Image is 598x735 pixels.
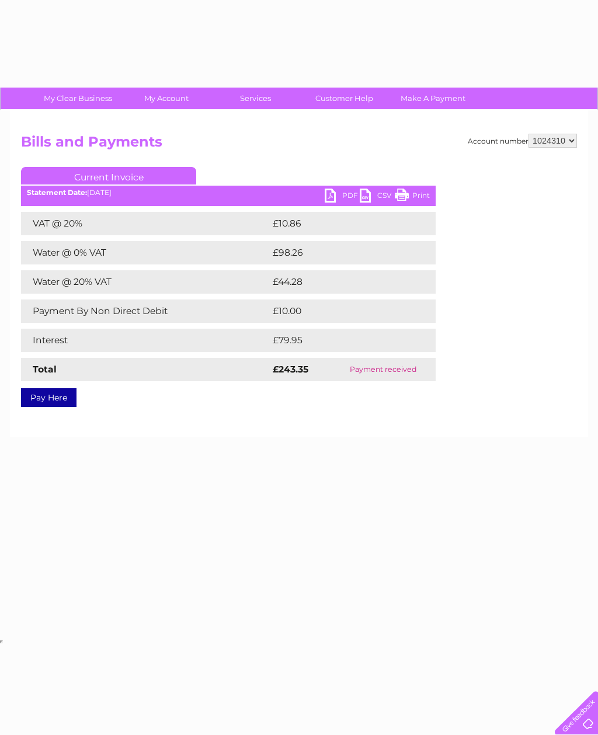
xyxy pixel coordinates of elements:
[21,329,270,352] td: Interest
[21,212,270,235] td: VAT @ 20%
[360,189,395,205] a: CSV
[385,88,481,109] a: Make A Payment
[21,167,196,184] a: Current Invoice
[119,88,215,109] a: My Account
[270,329,412,352] td: £79.95
[21,388,77,407] a: Pay Here
[468,134,577,148] div: Account number
[27,188,87,197] b: Statement Date:
[21,134,577,156] h2: Bills and Payments
[33,364,57,375] strong: Total
[207,88,304,109] a: Services
[270,270,412,294] td: £44.28
[325,189,360,205] a: PDF
[21,270,270,294] td: Water @ 20% VAT
[330,358,436,381] td: Payment received
[270,299,412,323] td: £10.00
[21,241,270,264] td: Water @ 0% VAT
[270,241,413,264] td: £98.26
[270,212,412,235] td: £10.86
[21,299,270,323] td: Payment By Non Direct Debit
[296,88,392,109] a: Customer Help
[273,364,308,375] strong: £243.35
[395,189,430,205] a: Print
[30,88,126,109] a: My Clear Business
[21,189,436,197] div: [DATE]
